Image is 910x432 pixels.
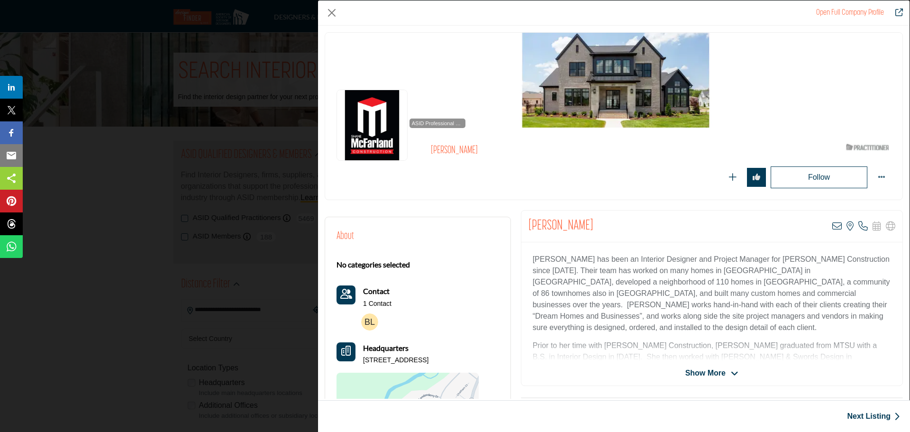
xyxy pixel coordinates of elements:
img: brandy-lauer logo [337,90,408,161]
p: [STREET_ADDRESS] [363,356,428,365]
h2: About [337,229,354,244]
button: Contact-Employee Icon [337,285,355,304]
h2: [PERSON_NAME] [431,145,692,157]
h2: Brandy Lauer [528,218,593,235]
button: More Options [872,168,891,187]
img: Brandy L. [361,313,378,331]
p: Prior to her time with [PERSON_NAME] Construction, [PERSON_NAME] graduated from MTSU with a B.S. ... [533,340,891,397]
button: Redirect to login page [723,168,742,187]
p: [PERSON_NAME] has been an Interior Designer and Project Manager for [PERSON_NAME] Construction si... [533,254,891,333]
b: No categories selected [337,259,410,270]
span: Show More [685,368,726,379]
button: Redirect to login [771,166,867,188]
a: Link of redirect to contact page [337,285,355,304]
b: Headquarters [363,342,409,354]
img: ASID Qualified Practitioners [846,141,889,153]
span: ASID Professional Practitioner [411,119,464,128]
a: Redirect to brandy-lauer [889,7,903,18]
button: Headquarter icon [337,342,355,361]
a: Redirect to brandy-lauer [816,9,884,17]
a: Contact [363,285,390,297]
a: Next Listing [847,411,900,422]
a: 1 Contact [363,299,391,309]
button: Close [325,6,339,20]
button: Redirect to login page [747,168,766,187]
b: Contact [363,286,390,295]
